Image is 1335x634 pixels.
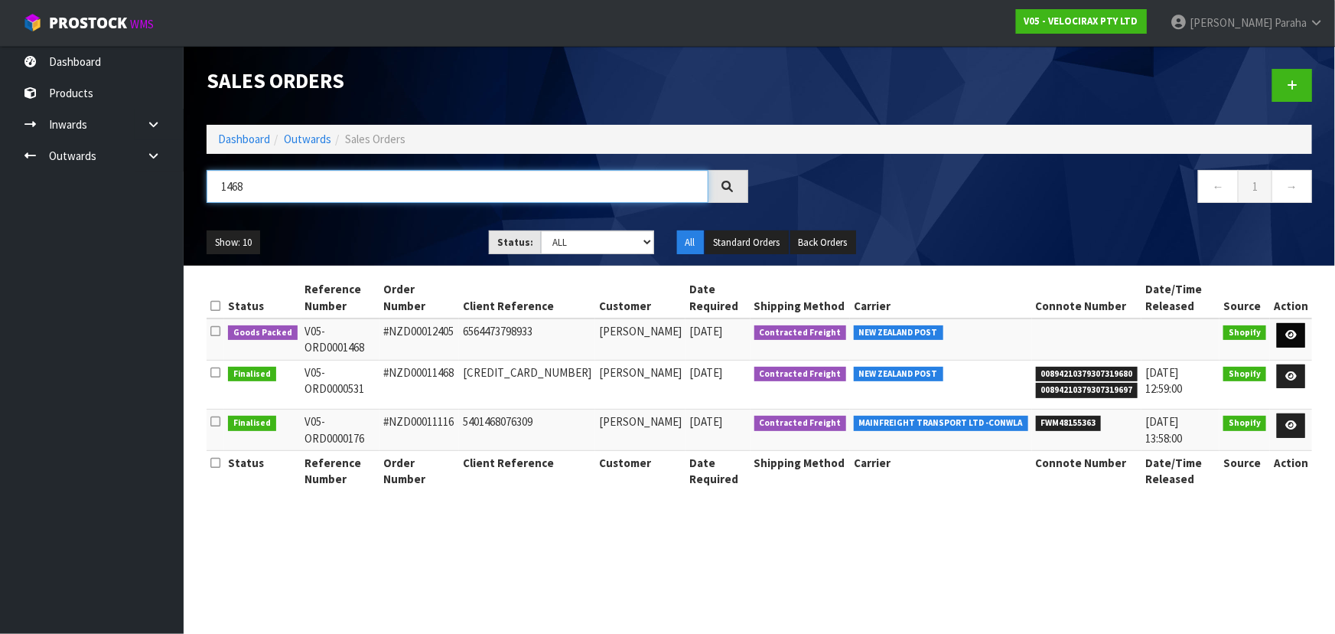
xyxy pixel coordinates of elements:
[301,451,380,492] th: Reference Number
[595,451,685,492] th: Customer
[224,277,301,319] th: Status
[1223,367,1266,382] span: Shopify
[1141,277,1219,319] th: Date/Time Released
[1145,365,1182,396] span: [DATE] 12:59:00
[1141,451,1219,492] th: Date/Time Released
[754,416,847,431] span: Contracted Freight
[284,132,331,146] a: Outwards
[850,277,1032,319] th: Carrier
[207,170,708,203] input: Search sales orders
[854,325,943,341] span: NEW ZEALAND POST
[854,416,1028,431] span: MAINFREIGHT TRANSPORT LTD -CONWLA
[207,230,260,255] button: Show: 10
[685,451,750,492] th: Date Required
[751,277,851,319] th: Shipping Method
[677,230,704,255] button: All
[595,319,685,360] td: [PERSON_NAME]
[301,277,380,319] th: Reference Number
[850,451,1032,492] th: Carrier
[1032,277,1142,319] th: Connote Number
[751,451,851,492] th: Shipping Method
[345,132,405,146] span: Sales Orders
[1223,416,1266,431] span: Shopify
[1238,170,1272,203] a: 1
[1219,277,1270,319] th: Source
[595,410,685,451] td: [PERSON_NAME]
[705,230,789,255] button: Standard Orders
[459,451,595,492] th: Client Reference
[754,325,847,341] span: Contracted Freight
[1198,170,1239,203] a: ←
[754,367,847,382] span: Contracted Freight
[1016,9,1147,34] a: V05 - VELOCIRAX PTY LTD
[689,324,722,338] span: [DATE]
[854,367,943,382] span: NEW ZEALAND POST
[379,410,459,451] td: #NZD00011116
[459,277,595,319] th: Client Reference
[459,360,595,409] td: [CREDIT_CARD_NUMBER]
[689,365,722,380] span: [DATE]
[379,360,459,409] td: #NZD00011468
[1270,451,1312,492] th: Action
[228,416,276,431] span: Finalised
[595,277,685,319] th: Customer
[130,17,154,31] small: WMS
[497,236,533,249] strong: Status:
[23,13,42,32] img: cube-alt.png
[301,319,380,360] td: V05-ORD0001468
[689,414,722,429] span: [DATE]
[1024,15,1138,28] strong: V05 - VELOCIRAX PTY LTD
[218,132,270,146] a: Dashboard
[1036,383,1138,398] span: 00894210379307319697
[1036,367,1138,382] span: 00894210379307319680
[790,230,856,255] button: Back Orders
[685,277,750,319] th: Date Required
[1032,451,1142,492] th: Connote Number
[49,13,127,33] span: ProStock
[1270,277,1312,319] th: Action
[1223,325,1266,341] span: Shopify
[379,277,459,319] th: Order Number
[379,451,459,492] th: Order Number
[228,367,276,382] span: Finalised
[1145,414,1182,445] span: [DATE] 13:58:00
[595,360,685,409] td: [PERSON_NAME]
[301,360,380,409] td: V05-ORD0000531
[771,170,1313,208] nav: Page navigation
[459,410,595,451] td: 5401468076309
[301,410,380,451] td: V05-ORD0000176
[228,325,298,341] span: Goods Packed
[1190,15,1272,30] span: [PERSON_NAME]
[379,319,459,360] td: #NZD00012405
[1275,15,1307,30] span: Paraha
[1219,451,1270,492] th: Source
[459,319,595,360] td: 6564473798933
[224,451,301,492] th: Status
[1036,416,1102,431] span: FWM48155363
[1272,170,1312,203] a: →
[207,69,748,92] h1: Sales Orders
